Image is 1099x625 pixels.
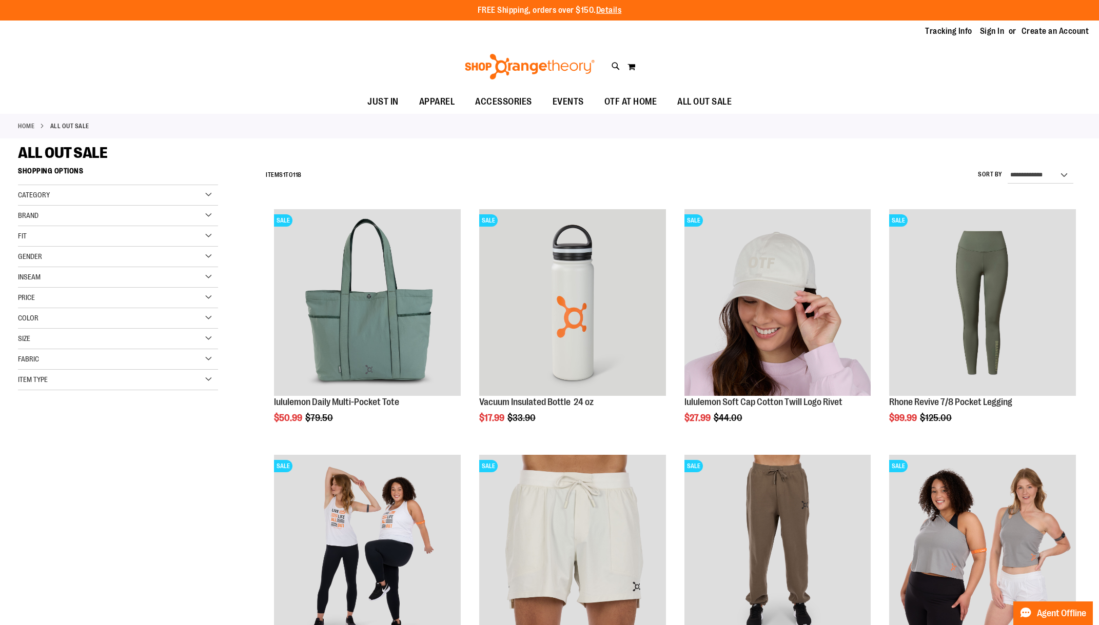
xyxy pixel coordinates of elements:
[677,90,732,113] span: ALL OUT SALE
[266,167,302,183] h2: Items to
[684,397,842,407] a: lululemon Soft Cap Cotton Twill Logo Rivet
[889,209,1076,396] img: Rhone Revive 7/8 Pocket Legging
[479,209,666,397] a: Vacuum Insulated Bottle 24 ozSALE
[889,397,1012,407] a: Rhone Revive 7/8 Pocket Legging
[889,214,908,227] span: SALE
[679,204,876,449] div: product
[293,171,302,178] span: 118
[479,460,498,472] span: SALE
[684,209,871,396] img: OTF lululemon Soft Cap Cotton Twill Logo Rivet Khaki
[889,460,908,472] span: SALE
[980,26,1005,37] a: Sign In
[18,293,35,301] span: Price
[274,214,292,227] span: SALE
[274,397,399,407] a: lululemon Daily Multi-Pocket Tote
[714,413,744,423] span: $44.00
[18,232,27,240] span: Fit
[18,334,30,342] span: Size
[889,413,918,423] span: $99.99
[884,204,1081,449] div: product
[18,191,50,199] span: Category
[596,6,622,15] a: Details
[1022,26,1089,37] a: Create an Account
[684,413,712,423] span: $27.99
[478,5,622,16] p: FREE Shipping, orders over $150.
[18,273,41,281] span: Inseam
[50,122,89,131] strong: ALL OUT SALE
[274,460,292,472] span: SALE
[1037,609,1086,618] span: Agent Offline
[475,90,532,113] span: ACCESSORIES
[18,144,107,162] span: ALL OUT SALE
[305,413,335,423] span: $79.50
[283,171,286,178] span: 1
[274,413,304,423] span: $50.99
[18,122,34,131] a: Home
[18,211,38,219] span: Brand
[419,90,455,113] span: APPAREL
[507,413,537,423] span: $33.90
[269,204,466,449] div: product
[474,204,671,449] div: product
[18,162,218,185] strong: Shopping Options
[479,214,498,227] span: SALE
[684,214,703,227] span: SALE
[479,209,666,396] img: Vacuum Insulated Bottle 24 oz
[18,314,38,322] span: Color
[18,375,48,384] span: Item Type
[367,90,399,113] span: JUST IN
[684,209,871,397] a: OTF lululemon Soft Cap Cotton Twill Logo Rivet KhakiSALE
[978,170,1003,179] label: Sort By
[274,209,461,396] img: lululemon Daily Multi-Pocket Tote
[684,460,703,472] span: SALE
[925,26,972,37] a: Tracking Info
[1013,601,1093,625] button: Agent Offline
[479,413,506,423] span: $17.99
[479,397,594,407] a: Vacuum Insulated Bottle 24 oz
[18,252,42,260] span: Gender
[463,54,596,79] img: Shop Orangetheory
[553,90,584,113] span: EVENTS
[604,90,657,113] span: OTF AT HOME
[274,209,461,397] a: lululemon Daily Multi-Pocket ToteSALE
[18,355,39,363] span: Fabric
[889,209,1076,397] a: Rhone Revive 7/8 Pocket LeggingSALE
[920,413,953,423] span: $125.00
